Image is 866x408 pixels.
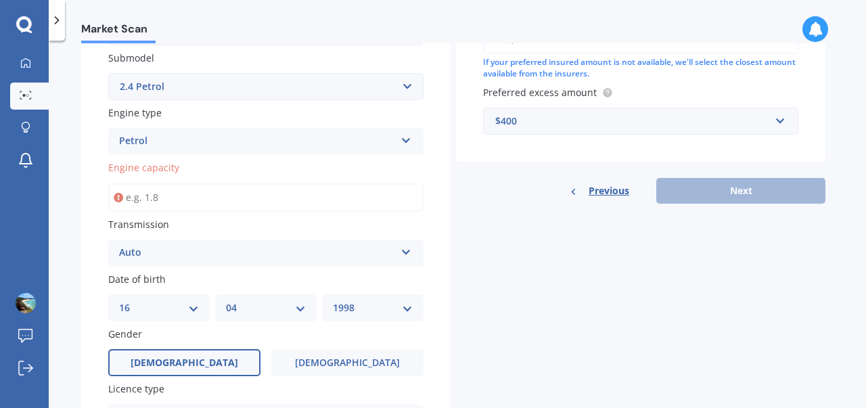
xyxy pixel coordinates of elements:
div: Petrol [119,133,395,150]
span: Engine type [108,106,162,119]
input: e.g. 1.8 [108,183,424,212]
span: Previous [589,181,629,201]
div: $400 [495,114,770,129]
span: [DEMOGRAPHIC_DATA] [295,357,400,369]
span: [DEMOGRAPHIC_DATA] [131,357,238,369]
span: Market Scan [81,22,156,41]
span: Engine capacity [108,162,179,175]
span: Licence type [108,383,164,396]
span: Transmission [108,218,169,231]
div: Auto [119,245,395,261]
span: Preferred excess amount [483,86,597,99]
span: Date of birth [108,273,166,286]
span: Gender [108,327,142,340]
div: If your preferred insured amount is not available, we'll select the closest amount available from... [483,57,798,80]
span: Submodel [108,51,154,64]
img: picture [16,293,36,313]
